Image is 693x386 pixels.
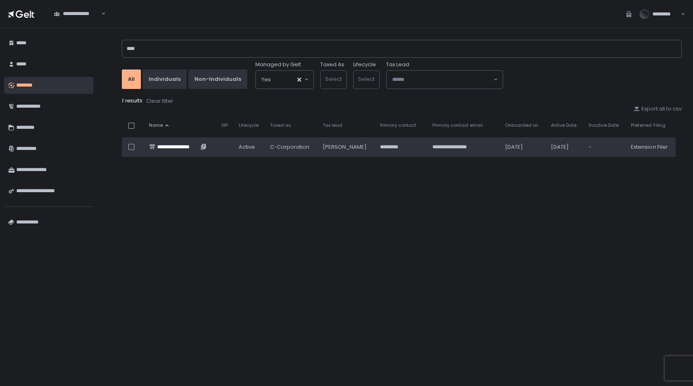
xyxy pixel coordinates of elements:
[392,76,493,84] input: Search for option
[589,122,619,128] span: Inactive Date
[238,143,255,151] span: active
[551,122,576,128] span: Active Date
[142,69,187,89] button: Individuals
[325,75,342,83] span: Select
[261,76,271,84] span: Yes
[633,105,682,113] button: Export all to csv
[386,71,503,89] div: Search for option
[49,6,106,22] div: Search for option
[505,122,538,128] span: Onboarded on
[358,75,375,83] span: Select
[589,143,622,151] div: -
[505,143,541,151] div: [DATE]
[194,76,241,83] div: Non-Individuals
[255,61,301,68] span: Managed by Gelt
[149,76,181,83] div: Individuals
[188,69,247,89] button: Non-Individuals
[631,143,671,151] div: Extension Filer
[146,98,173,105] div: Clear filter
[149,122,163,128] span: Name
[238,122,258,128] span: Lifecycle
[270,122,291,128] span: Taxed as
[551,143,579,151] div: [DATE]
[631,122,665,128] span: Preferred Filing
[221,122,228,128] span: VIP
[128,76,135,83] div: All
[256,71,313,89] div: Search for option
[122,97,682,105] div: 1 results
[271,76,296,84] input: Search for option
[297,78,301,82] button: Clear Selected
[386,61,409,68] span: Tax Lead
[432,122,482,128] span: Primary contact email
[353,61,376,68] label: Lifecycle
[323,143,370,151] div: [PERSON_NAME]
[320,61,344,68] label: Taxed As
[122,69,141,89] button: All
[323,122,342,128] span: Tax lead
[270,143,313,151] div: C-Corporation
[54,17,101,26] input: Search for option
[380,122,416,128] span: Primary contact
[146,97,174,105] button: Clear filter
